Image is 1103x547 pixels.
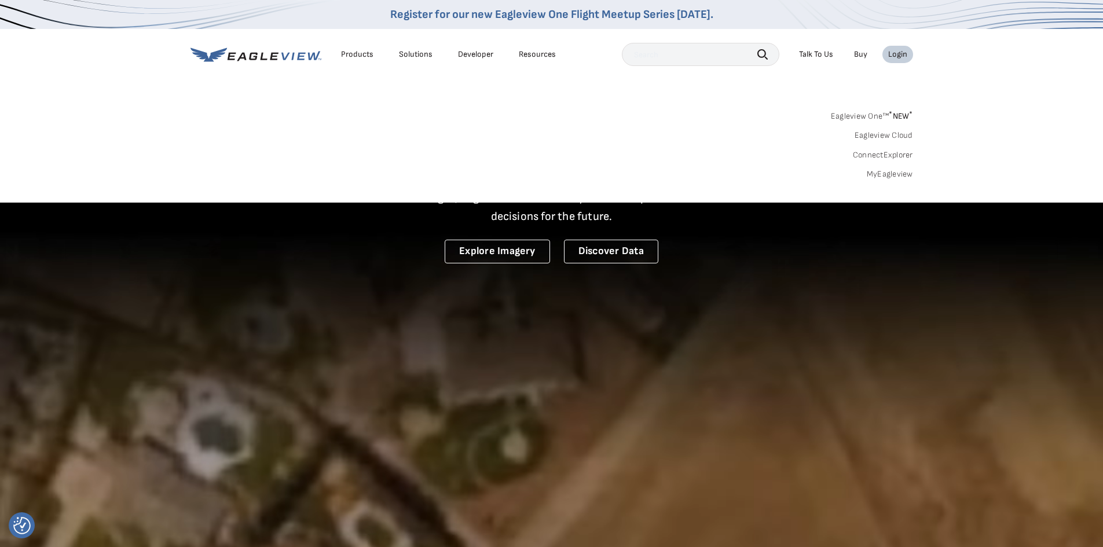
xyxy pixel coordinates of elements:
[519,49,556,60] div: Resources
[854,49,867,60] a: Buy
[399,49,433,60] div: Solutions
[867,169,913,179] a: MyEagleview
[13,517,31,534] button: Consent Preferences
[855,130,913,141] a: Eagleview Cloud
[458,49,493,60] a: Developer
[341,49,373,60] div: Products
[889,111,913,121] span: NEW
[799,49,833,60] div: Talk To Us
[888,49,907,60] div: Login
[853,150,913,160] a: ConnectExplorer
[445,240,550,263] a: Explore Imagery
[390,8,713,21] a: Register for our new Eagleview One Flight Meetup Series [DATE].
[831,108,913,121] a: Eagleview One™*NEW*
[13,517,31,534] img: Revisit consent button
[622,43,779,66] input: Search
[564,240,658,263] a: Discover Data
